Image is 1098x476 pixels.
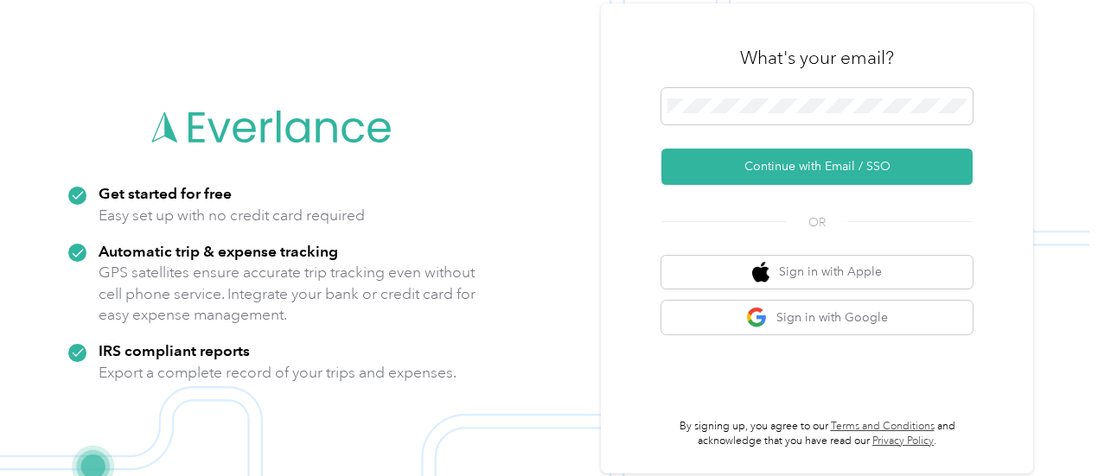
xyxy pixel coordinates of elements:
[99,242,338,260] strong: Automatic trip & expense tracking
[787,213,847,232] span: OR
[99,362,456,384] p: Export a complete record of your trips and expenses.
[752,262,769,283] img: apple logo
[661,419,973,449] p: By signing up, you agree to our and acknowledge that you have read our .
[1001,379,1098,476] iframe: Everlance-gr Chat Button Frame
[661,149,973,185] button: Continue with Email / SSO
[99,205,365,226] p: Easy set up with no credit card required
[661,301,973,334] button: google logoSign in with Google
[661,256,973,289] button: apple logoSign in with Apple
[831,420,935,433] a: Terms and Conditions
[746,307,768,328] img: google logo
[740,46,894,70] h3: What's your email?
[99,341,250,359] strong: IRS compliant reports
[872,435,934,447] a: Privacy Policy
[99,184,232,202] strong: Get started for free
[99,262,476,326] p: GPS satellites ensure accurate trip tracking even without cell phone service. Integrate your bank...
